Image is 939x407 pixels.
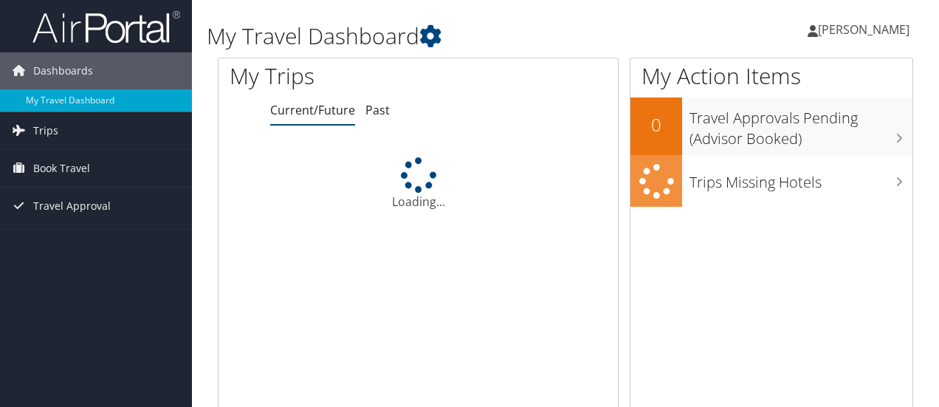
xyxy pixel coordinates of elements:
[270,102,355,118] a: Current/Future
[33,188,111,225] span: Travel Approval
[219,157,618,211] div: Loading...
[808,7,924,52] a: [PERSON_NAME]
[630,61,912,92] h1: My Action Items
[689,165,912,193] h3: Trips Missing Hotels
[818,21,909,38] span: [PERSON_NAME]
[207,21,685,52] h1: My Travel Dashboard
[630,112,682,137] h2: 0
[689,100,912,149] h3: Travel Approvals Pending (Advisor Booked)
[365,102,390,118] a: Past
[630,155,912,208] a: Trips Missing Hotels
[32,10,180,44] img: airportal-logo.png
[33,150,90,187] span: Book Travel
[33,52,93,89] span: Dashboards
[230,61,441,92] h1: My Trips
[630,98,912,154] a: 0Travel Approvals Pending (Advisor Booked)
[33,112,58,149] span: Trips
